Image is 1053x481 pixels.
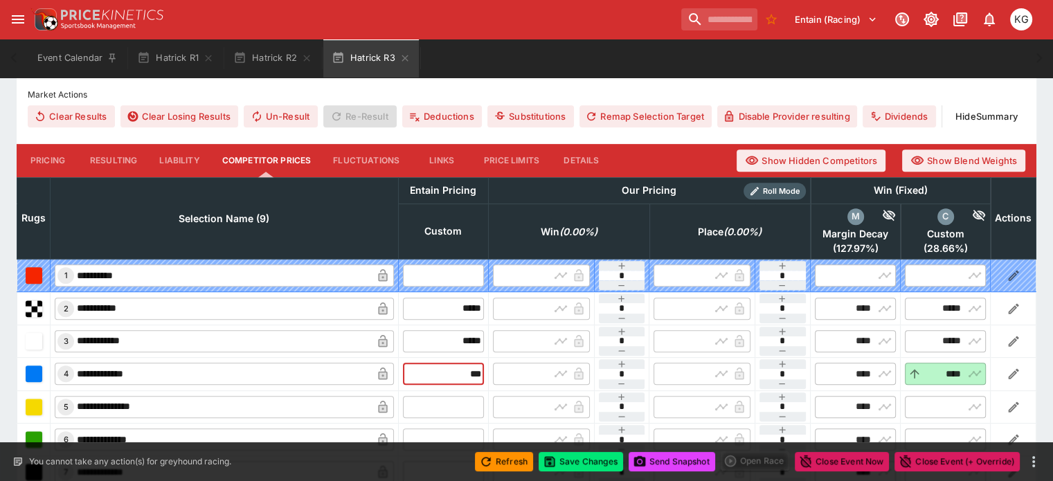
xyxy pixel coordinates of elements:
[683,224,777,240] span: excl. Emergencies (0.00%)
[402,105,482,127] button: Deductions
[61,369,71,379] span: 4
[1025,453,1042,470] button: more
[398,177,488,203] th: Entain Pricing
[786,8,885,30] button: Select Tenant
[948,7,973,32] button: Documentation
[79,144,148,177] button: Resulting
[61,336,71,346] span: 3
[948,105,1025,127] button: HideSummary
[905,208,986,255] div: excl. Emergencies (28.66%)
[937,208,954,225] div: custom
[473,144,550,177] button: Price Limits
[120,105,238,127] button: Clear Losing Results
[322,144,411,177] button: Fluctuations
[30,6,58,33] img: PriceKinetics Logo
[991,177,1036,259] th: Actions
[539,452,623,471] button: Save Changes
[487,105,574,127] button: Substitutions
[211,144,323,177] button: Competitor Prices
[323,39,419,78] button: Hatrick R3
[902,149,1025,172] button: Show Blend Weights
[28,105,115,127] button: Clear Results
[550,144,613,177] button: Details
[475,452,533,471] button: Refresh
[17,144,79,177] button: Pricing
[28,84,1025,105] label: Market Actions
[894,452,1020,471] button: Close Event (+ Override)
[905,242,986,255] span: ( 28.66 %)
[61,10,163,20] img: PriceKinetics
[863,105,935,127] button: Dividends
[398,203,488,259] th: Custom
[757,185,806,197] span: Roll Mode
[744,183,806,199] div: Show/hide Price Roll mode configuration.
[977,7,1002,32] button: Notifications
[244,105,318,127] button: Un-Result
[29,39,126,78] button: Event Calendar
[61,23,136,29] img: Sportsbook Management
[811,177,991,203] th: Win (Fixed)
[629,452,715,471] button: Send Snapshot
[129,39,222,78] button: Hatrick R1
[61,435,71,444] span: 6
[559,224,597,240] em: ( 0.00 %)
[17,177,51,259] th: Rugs
[905,228,986,240] span: Custom
[579,105,712,127] button: Remap Selection Target
[163,210,285,227] span: Selection Name (9)
[323,105,396,127] span: Re-Result
[6,7,30,32] button: open drawer
[864,208,897,225] div: Hide Competitor
[723,224,762,240] em: ( 0.00 %)
[148,144,210,177] button: Liability
[1006,4,1036,35] button: Kevin Gutschlag
[61,304,71,314] span: 2
[847,208,864,225] div: margin_decay
[61,402,71,412] span: 5
[29,455,231,468] p: You cannot take any action(s) for greyhound racing.
[919,7,944,32] button: Toggle light/dark mode
[1010,8,1032,30] div: Kevin Gutschlag
[737,149,885,172] button: Show Hidden Competitors
[525,224,613,240] span: excl. Emergencies (0.00%)
[760,8,782,30] button: No Bookmarks
[954,208,987,225] div: Hide Competitor
[225,39,321,78] button: Hatrick R2
[815,228,896,240] span: Margin Decay
[717,105,858,127] button: Disable Provider resulting
[815,242,896,255] span: ( 127.97 %)
[616,182,682,199] div: Our Pricing
[815,208,896,255] div: excl. Emergencies (127.97%)
[795,452,889,471] button: Close Event Now
[890,7,915,32] button: Connected to PK
[681,8,757,30] input: search
[62,271,71,280] span: 1
[411,144,473,177] button: Links
[721,451,789,471] div: split button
